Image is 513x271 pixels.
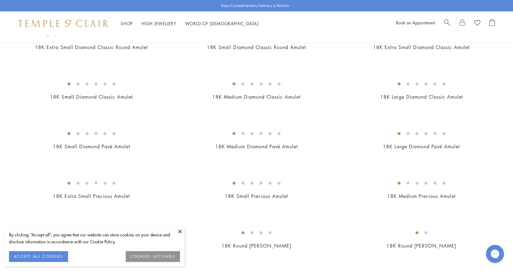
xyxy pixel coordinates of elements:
a: 18K Small Precious Amulet [225,193,288,199]
nav: Main navigation [121,20,259,27]
a: Search [444,19,450,28]
a: High JewelleryHigh Jewellery [142,20,176,26]
a: 18K Extra Small Precious Amulet [53,193,130,199]
a: 18K Extra Small Diamond Classic Round Amulet [35,44,148,51]
a: 18K Medium Precious Amulet [387,193,456,199]
a: 18K Small Diamond Classic Amulet [50,94,133,100]
div: By clicking “Accept all”, you agree that our website can store cookies on your device and disclos... [9,231,180,245]
button: ACCEPT ALL COOKIES [9,251,68,262]
a: World of [DEMOGRAPHIC_DATA]World of [DEMOGRAPHIC_DATA] [185,20,259,26]
p: Enjoy Complimentary Delivery & Returns [221,3,289,9]
a: 18K Round [PERSON_NAME] [386,242,456,249]
a: 18K Large Diamond Pavé Amulet [383,143,460,150]
a: 18K Medium Diamond Classic Amulet [212,94,301,100]
a: 18K Small Diamond Classic Round Amulet [207,44,306,51]
a: 18K Large Diamond Classic Amulet [380,94,463,100]
a: 18K Medium Diamond Pavé Amulet [215,143,298,150]
a: 18K Extra Small Diamond Classic Amulet [373,44,470,51]
iframe: Gorgias live chat messenger [483,243,507,265]
a: Open Shopping Bag [489,19,495,28]
a: 18K Small Diamond Pavé Amulet [53,143,130,150]
img: Temple St. Clair [18,20,109,27]
button: COOKIES SETTINGS [126,251,180,262]
a: 18K Round [PERSON_NAME] [221,242,291,249]
a: ShopShop [121,20,133,26]
a: View Wishlist [474,19,480,28]
a: Book an Appointment [396,20,435,26]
